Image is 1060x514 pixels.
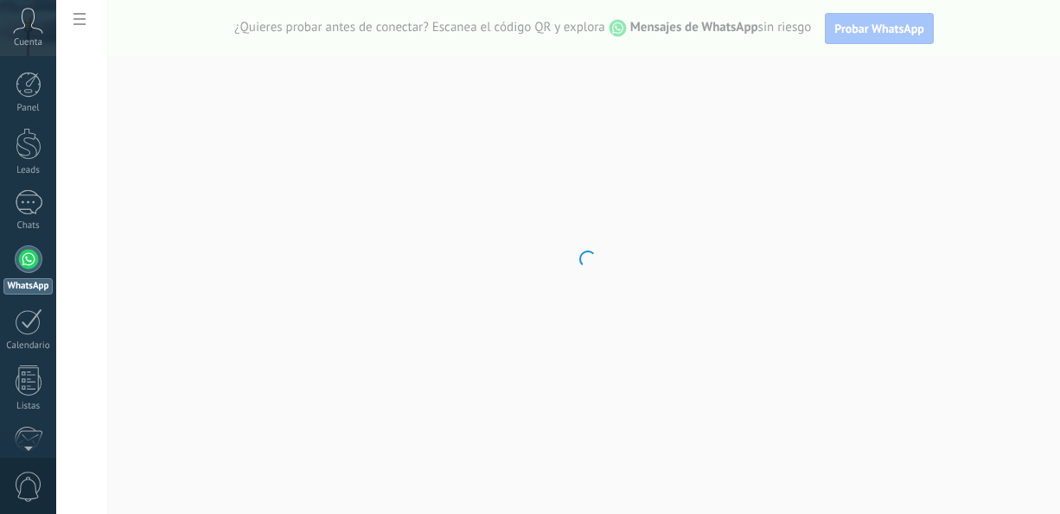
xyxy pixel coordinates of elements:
[14,37,42,48] span: Cuenta
[3,401,54,412] div: Listas
[3,340,54,352] div: Calendario
[3,278,53,295] div: WhatsApp
[3,103,54,114] div: Panel
[3,165,54,176] div: Leads
[3,220,54,232] div: Chats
